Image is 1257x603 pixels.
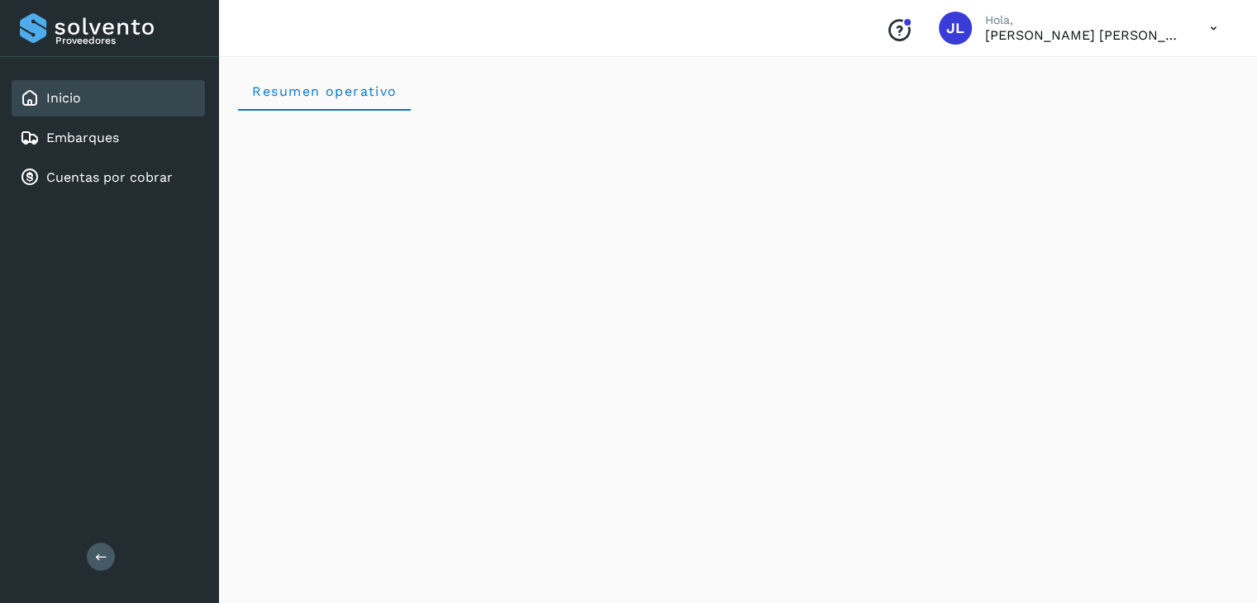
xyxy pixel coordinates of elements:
a: Inicio [46,90,81,106]
p: JOSE LUIS GUZMAN ORTA [985,27,1183,43]
a: Embarques [46,130,119,145]
p: Hola, [985,13,1183,27]
div: Embarques [12,120,205,156]
p: Proveedores [55,35,198,46]
div: Inicio [12,80,205,116]
div: Cuentas por cobrar [12,159,205,196]
a: Cuentas por cobrar [46,169,173,185]
span: Resumen operativo [251,83,398,99]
